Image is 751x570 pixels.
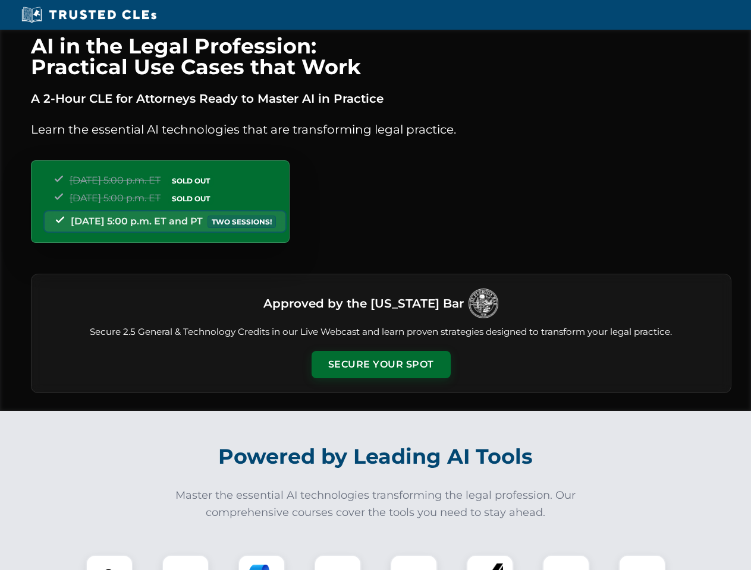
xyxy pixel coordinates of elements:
h3: Approved by the [US_STATE] Bar [263,293,464,314]
p: Learn the essential AI technologies that are transforming legal practice. [31,120,731,139]
span: SOLD OUT [168,175,214,187]
h2: Powered by Leading AI Tools [46,436,705,477]
p: A 2-Hour CLE for Attorneys Ready to Master AI in Practice [31,89,731,108]
p: Secure 2.5 General & Technology Credits in our Live Webcast and learn proven strategies designed ... [46,325,717,339]
h1: AI in the Legal Profession: Practical Use Cases that Work [31,36,731,77]
p: Master the essential AI technologies transforming the legal profession. Our comprehensive courses... [168,487,584,521]
span: [DATE] 5:00 p.m. ET [70,192,161,204]
img: Logo [469,289,498,318]
span: [DATE] 5:00 p.m. ET [70,175,161,186]
span: SOLD OUT [168,192,214,205]
button: Secure Your Spot [312,351,451,378]
img: Trusted CLEs [18,6,160,24]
